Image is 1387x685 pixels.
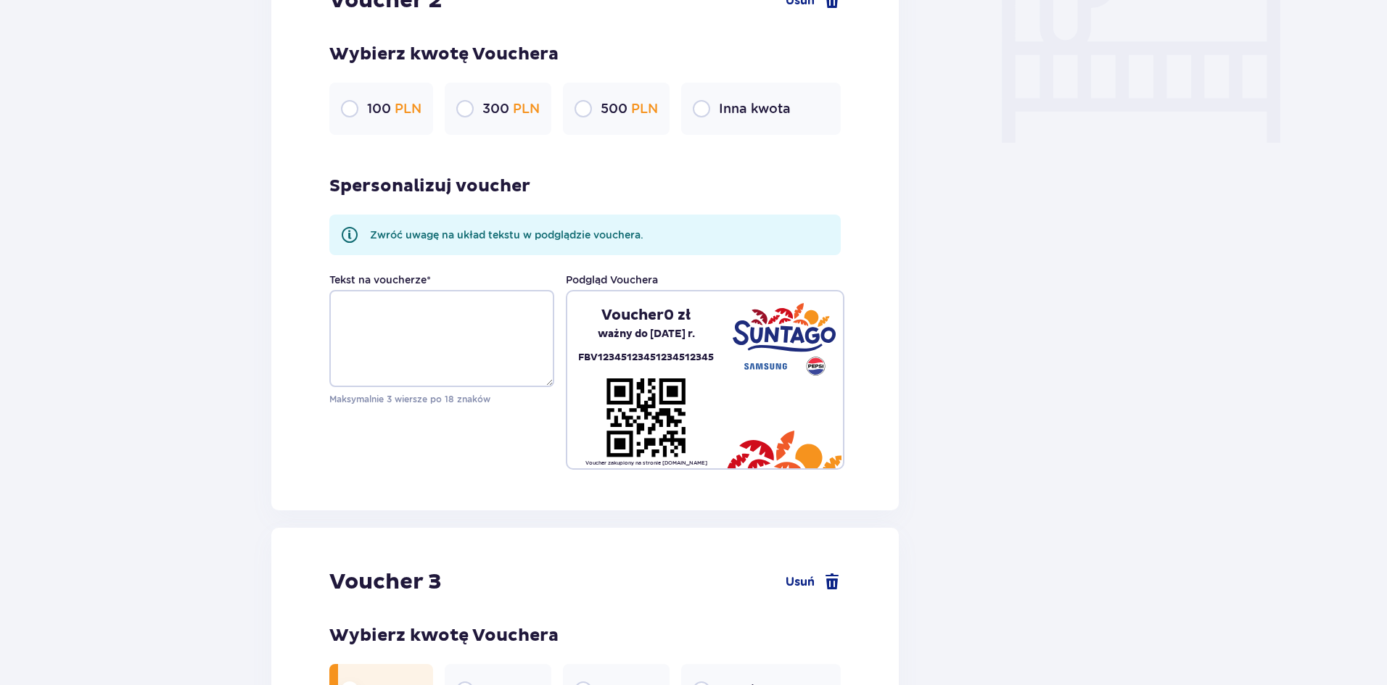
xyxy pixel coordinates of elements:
[482,100,540,117] p: 300
[566,273,658,287] p: Podgląd Vouchera
[370,228,643,242] p: Zwróć uwagę na układ tekstu w podglądzie vouchera.
[786,574,815,590] span: Usuń
[513,101,540,116] span: PLN
[329,393,554,406] p: Maksymalnie 3 wiersze po 18 znaków
[329,273,431,287] label: Tekst na voucherze *
[329,43,841,65] p: Wybierz kwotę Vouchera
[733,303,836,375] img: Suntago - Samsung - Pepsi
[329,175,530,197] p: Spersonalizuj voucher
[329,568,442,596] p: Voucher 3
[585,460,707,467] p: Voucher zakupiony na stronie [DOMAIN_NAME]
[367,100,421,117] p: 100
[601,100,658,117] p: 500
[601,306,691,325] p: Voucher 0 zł
[395,101,421,116] span: PLN
[578,349,714,366] p: FBV12345123451234512345
[719,100,791,117] p: Inna kwota
[786,573,841,591] a: Usuń
[631,101,658,116] span: PLN
[329,625,841,647] p: Wybierz kwotę Vouchera
[598,325,695,344] p: ważny do [DATE] r.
